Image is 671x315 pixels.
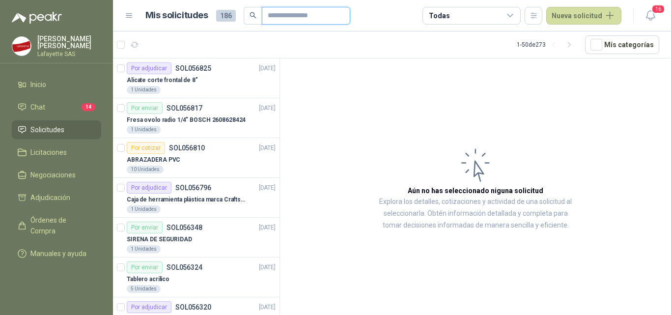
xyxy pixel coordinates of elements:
[30,170,76,180] span: Negociaciones
[175,65,211,72] p: SOL056825
[127,205,161,213] div: 1 Unidades
[82,103,95,111] span: 14
[167,105,202,112] p: SOL056817
[259,223,276,232] p: [DATE]
[259,104,276,113] p: [DATE]
[127,86,161,94] div: 1 Unidades
[250,12,256,19] span: search
[127,126,161,134] div: 1 Unidades
[259,263,276,272] p: [DATE]
[651,4,665,14] span: 16
[517,37,577,53] div: 1 - 50 de 273
[113,178,280,218] a: Por adjudicarSOL056796[DATE] Caja de herramienta plástica marca Craftsman de 26 pulgadas color ro...
[167,264,202,271] p: SOL056324
[127,275,169,284] p: Tablero acrílico
[30,147,67,158] span: Licitaciones
[37,35,101,49] p: [PERSON_NAME] [PERSON_NAME]
[30,124,64,135] span: Solicitudes
[546,7,621,25] button: Nueva solicitud
[127,222,163,233] div: Por enviar
[12,143,101,162] a: Licitaciones
[12,12,62,24] img: Logo peakr
[30,102,45,113] span: Chat
[12,120,101,139] a: Solicitudes
[30,79,46,90] span: Inicio
[12,75,101,94] a: Inicio
[169,144,205,151] p: SOL056810
[127,76,198,85] p: Alicate corte frontal de 8"
[145,8,208,23] h1: Mis solicitudes
[113,58,280,98] a: Por adjudicarSOL056825[DATE] Alicate corte frontal de 8"1 Unidades
[12,98,101,116] a: Chat14
[378,196,573,231] p: Explora los detalles, cotizaciones y actividad de una solicitud al seleccionarla. Obtén informaci...
[259,64,276,73] p: [DATE]
[127,301,171,313] div: Por adjudicar
[12,244,101,263] a: Manuales y ayuda
[585,35,659,54] button: Mís categorías
[113,258,280,297] a: Por enviarSOL056324[DATE] Tablero acrílico5 Unidades
[127,195,249,204] p: Caja de herramienta plástica marca Craftsman de 26 pulgadas color rojo y nego
[429,10,449,21] div: Todas
[127,261,163,273] div: Por enviar
[127,166,164,173] div: 10 Unidades
[127,102,163,114] div: Por enviar
[12,188,101,207] a: Adjudicación
[127,182,171,194] div: Por adjudicar
[30,248,86,259] span: Manuales y ayuda
[12,211,101,240] a: Órdenes de Compra
[113,138,280,178] a: Por cotizarSOL056810[DATE] ABRAZADERA PVC10 Unidades
[30,192,70,203] span: Adjudicación
[259,143,276,153] p: [DATE]
[127,115,246,125] p: Fresa ovolo radio 1/4" BOSCH 2608628424
[127,235,192,244] p: SIRENA DE SEGURIDAD
[113,218,280,258] a: Por enviarSOL056348[DATE] SIRENA DE SEGURIDAD1 Unidades
[259,183,276,193] p: [DATE]
[127,245,161,253] div: 1 Unidades
[167,224,202,231] p: SOL056348
[127,62,171,74] div: Por adjudicar
[175,184,211,191] p: SOL056796
[12,166,101,184] a: Negociaciones
[12,37,31,56] img: Company Logo
[37,51,101,57] p: Lafayette SAS
[175,304,211,311] p: SOL056320
[408,185,543,196] h3: Aún no has seleccionado niguna solicitud
[216,10,236,22] span: 186
[642,7,659,25] button: 16
[30,215,92,236] span: Órdenes de Compra
[127,285,161,293] div: 5 Unidades
[127,142,165,154] div: Por cotizar
[113,98,280,138] a: Por enviarSOL056817[DATE] Fresa ovolo radio 1/4" BOSCH 26086284241 Unidades
[127,155,180,165] p: ABRAZADERA PVC
[259,303,276,312] p: [DATE]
